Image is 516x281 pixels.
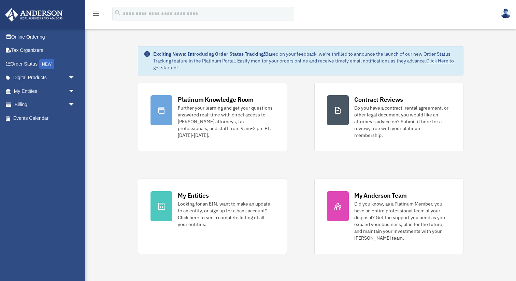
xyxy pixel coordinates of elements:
[3,8,65,22] img: Anderson Advisors Platinum Portal
[68,98,82,112] span: arrow_drop_down
[178,95,254,104] div: Platinum Knowledge Room
[354,104,451,139] div: Do you have a contract, rental agreement, or other legal document you would like an attorney's ad...
[178,191,209,200] div: My Entities
[314,83,463,151] a: Contract Reviews Do you have a contract, rental agreement, or other legal document you would like...
[138,83,287,151] a: Platinum Knowledge Room Further your learning and get your questions answered real-time with dire...
[138,179,287,254] a: My Entities Looking for an EIN, want to make an update to an entity, or sign up for a bank accoun...
[153,58,454,71] a: Click Here to get started!
[5,57,85,71] a: Order StatusNEW
[114,9,121,17] i: search
[153,51,265,57] strong: Exciting News: Introducing Order Status Tracking!
[153,51,458,71] div: Based on your feedback, we're thrilled to announce the launch of our new Order Status Tracking fe...
[354,191,407,200] div: My Anderson Team
[39,59,54,69] div: NEW
[68,71,82,85] span: arrow_drop_down
[178,104,274,139] div: Further your learning and get your questions answered real-time with direct access to [PERSON_NAM...
[68,84,82,98] span: arrow_drop_down
[354,95,403,104] div: Contract Reviews
[314,179,463,254] a: My Anderson Team Did you know, as a Platinum Member, you have an entire professional team at your...
[5,44,85,57] a: Tax Organizers
[5,111,85,125] a: Events Calendar
[5,84,85,98] a: My Entitiesarrow_drop_down
[92,12,100,18] a: menu
[354,200,451,241] div: Did you know, as a Platinum Member, you have an entire professional team at your disposal? Get th...
[178,200,274,228] div: Looking for an EIN, want to make an update to an entity, or sign up for a bank account? Click her...
[501,9,511,18] img: User Pic
[5,71,85,85] a: Digital Productsarrow_drop_down
[92,10,100,18] i: menu
[5,98,85,112] a: Billingarrow_drop_down
[5,30,85,44] a: Online Ordering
